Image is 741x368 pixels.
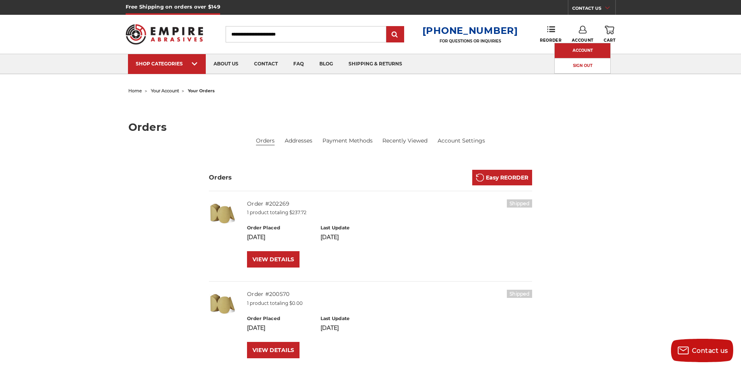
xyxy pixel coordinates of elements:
h6: Shipped [507,199,532,208]
a: VIEW DETAILS [247,251,300,268]
button: Contact us [671,339,733,362]
a: Easy REORDER [472,170,532,185]
li: Orders [256,137,275,145]
a: faq [286,54,312,74]
input: Submit [387,27,403,42]
a: VIEW DETAILS [247,342,300,358]
div: SHOP CATEGORIES [136,61,198,67]
a: CONTACT US [572,4,615,15]
img: 5" Sticky Backed Sanding Discs on a roll [209,290,236,317]
p: FOR QUESTIONS OR INQUIRIES [422,39,518,44]
span: [DATE] [247,324,265,331]
span: Contact us [692,347,728,354]
span: [DATE] [247,234,265,241]
img: 5" Sticky Backed Sanding Discs on a roll [209,199,236,227]
a: Account Settings [438,137,485,145]
h6: Last Update [321,224,385,231]
a: Reorder [540,26,561,42]
a: Order #200570 [247,291,289,298]
h6: Last Update [321,315,385,322]
span: your orders [188,88,215,93]
a: contact [246,54,286,74]
span: [DATE] [321,234,339,241]
a: Addresses [285,137,312,145]
span: Cart [604,38,615,43]
a: Sign Out [555,58,610,74]
h6: Order Placed [247,315,312,322]
img: Empire Abrasives [126,19,203,49]
a: shipping & returns [341,54,410,74]
h3: Orders [209,173,232,182]
span: Reorder [540,38,561,43]
a: Payment Methods [322,137,373,145]
a: Account [555,43,610,58]
a: Recently Viewed [382,137,427,145]
span: [DATE] [321,324,339,331]
a: blog [312,54,341,74]
a: home [128,88,142,93]
p: 1 product totaling $237.72 [247,209,532,216]
h1: Orders [128,122,613,132]
h6: Shipped [507,290,532,298]
a: Order #202269 [247,200,289,207]
a: your account [151,88,179,93]
a: about us [206,54,246,74]
p: 1 product totaling $0.00 [247,300,532,307]
span: Account [572,38,594,43]
a: Cart [604,26,615,43]
h6: Order Placed [247,224,312,231]
a: [PHONE_NUMBER] [422,25,518,36]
